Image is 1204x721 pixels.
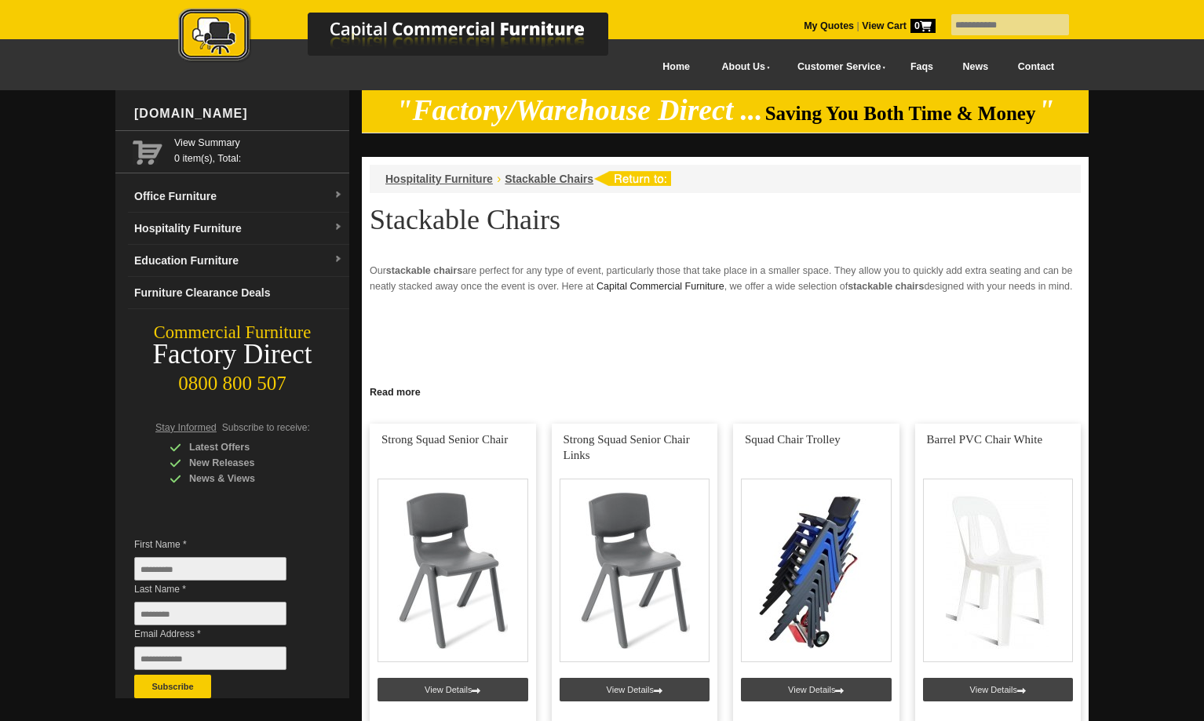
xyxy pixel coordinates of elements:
img: Capital Commercial Furniture Logo [135,8,684,65]
a: Capital Commercial Furniture [597,281,724,292]
a: Furniture Clearance Deals [128,277,349,309]
div: News & Views [170,471,319,486]
span: Last Name * [134,581,310,597]
a: Faqs [896,49,948,85]
a: Contact [1003,49,1069,85]
span: 0 [910,19,936,33]
span: Subscribe to receive: [222,422,310,433]
a: View Cart0 [859,20,936,31]
a: Hospitality Furniture [385,173,493,185]
div: Commercial Furniture [115,322,349,344]
span: Email Address * [134,626,310,642]
a: Stackable Chairs [505,173,593,185]
div: New Releases [170,455,319,471]
a: Hospitality Furnituredropdown [128,213,349,245]
span: Stay Informed [155,422,217,433]
div: 0800 800 507 [115,365,349,395]
a: Capital Commercial Furniture Logo [135,8,684,70]
a: Office Furnituredropdown [128,180,349,213]
h1: Stackable Chairs [370,205,1081,235]
strong: stackable chairs [386,265,462,276]
div: Factory Direct [115,344,349,366]
a: News [948,49,1003,85]
img: dropdown [334,191,343,200]
div: [DOMAIN_NAME] [128,90,349,137]
span: Saving You Both Time & Money [765,103,1036,124]
span: 0 item(s), Total: [174,135,343,164]
button: Subscribe [134,675,211,698]
input: Email Address * [134,646,286,670]
a: Customer Service [780,49,896,85]
a: My Quotes [804,20,854,31]
a: View Summary [174,135,343,151]
li: › [497,171,501,187]
img: dropdown [334,255,343,264]
a: Education Furnituredropdown [128,245,349,277]
p: Our are perfect for any type of event, particularly those that take place in a smaller space. The... [370,263,1081,294]
em: " [1038,94,1055,126]
div: Latest Offers [170,439,319,455]
img: return to [593,171,671,186]
input: First Name * [134,557,286,581]
strong: stackable chairs [848,281,924,292]
span: First Name * [134,537,310,552]
strong: View Cart [862,20,936,31]
input: Last Name * [134,602,286,625]
em: "Factory/Warehouse Direct ... [396,94,763,126]
img: dropdown [334,223,343,232]
a: About Us [705,49,780,85]
a: Click to read more [362,381,1089,400]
